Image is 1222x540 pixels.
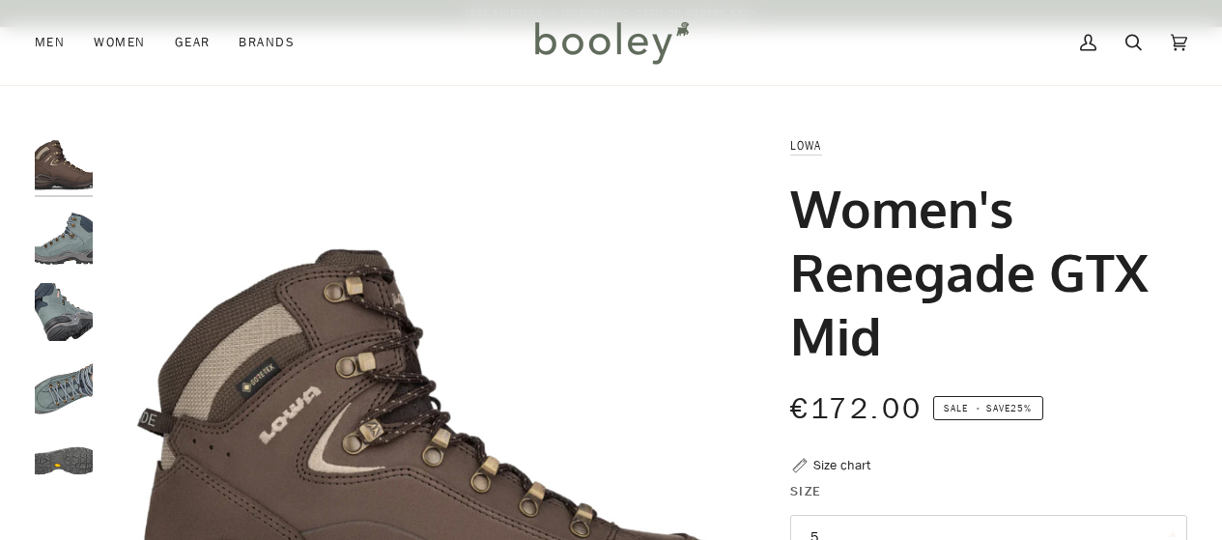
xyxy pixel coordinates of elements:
span: Size [790,481,822,501]
span: Gear [175,33,211,52]
img: Booley [526,14,696,71]
img: Lowa Women's Renegade GTX Mid Espresso - Booley Galway [35,135,93,193]
span: Women [94,33,145,52]
span: Brands [239,33,295,52]
span: 25% [1010,401,1032,415]
span: Save [933,396,1043,421]
img: Lowa Women's Renegade GTX Mid Ice Blue / Salmon - Booley Galway [35,432,93,490]
span: Men [35,33,65,52]
em: • [971,401,986,415]
h1: Women's Renegade GTX Mid [790,176,1173,367]
img: Lowa Women's Renegade GTX Mid Ice Blue / Salmon - Booley Galway [35,210,93,268]
img: Lowa Women's Renegade GTX Mid Ice Blue / Salmon - Booley Galway [35,357,93,415]
a: Lowa [790,137,822,154]
span: Sale [944,401,968,415]
img: Lowa Women's Renegade GTX Mid Ice Blue / Salmon - Booley Galway [35,283,93,341]
div: Size chart [813,455,870,475]
span: €172.00 [790,389,924,429]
